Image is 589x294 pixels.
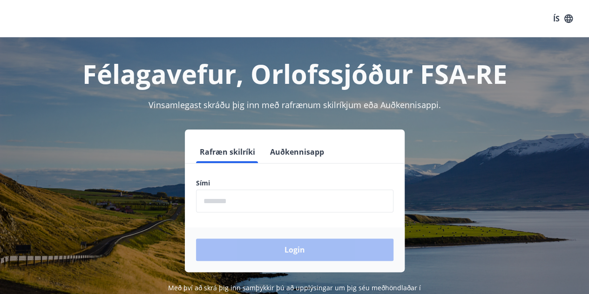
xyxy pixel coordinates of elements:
[196,141,259,163] button: Rafræn skilríki
[149,99,441,110] span: Vinsamlegast skráðu þig inn með rafrænum skilríkjum eða Auðkennisappi.
[266,141,328,163] button: Auðkennisapp
[11,56,578,91] h1: Félagavefur, Orlofssjóður FSA-RE
[196,178,393,188] label: Sími
[548,10,578,27] button: ÍS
